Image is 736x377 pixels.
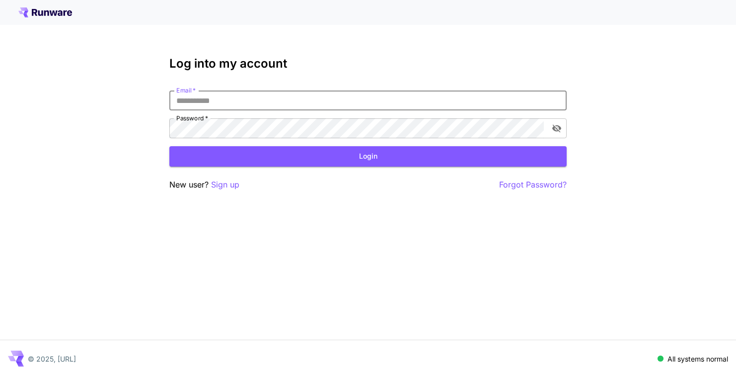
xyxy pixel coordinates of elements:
[169,57,567,71] h3: Log into my account
[667,354,728,364] p: All systems normal
[169,146,567,167] button: Login
[211,179,239,191] button: Sign up
[169,179,239,191] p: New user?
[176,114,208,122] label: Password
[176,86,196,94] label: Email
[28,354,76,364] p: © 2025, [URL]
[548,119,566,137] button: toggle password visibility
[499,179,567,191] button: Forgot Password?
